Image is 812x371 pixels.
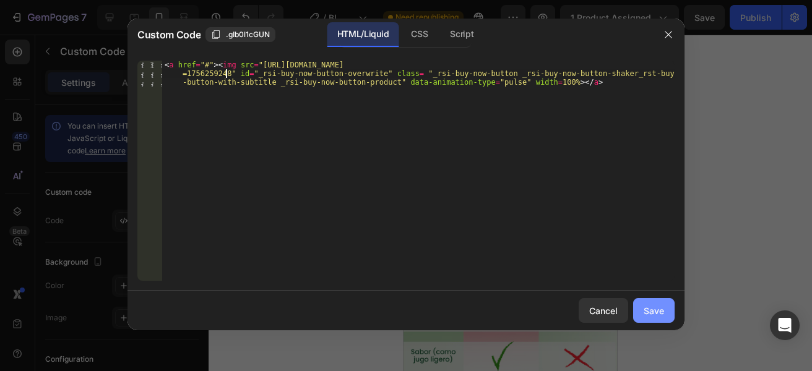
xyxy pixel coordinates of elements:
button: Cancel [579,298,628,323]
span: .gIb0l1cGUN [226,29,270,40]
div: Script [440,22,483,47]
div: Save [644,304,664,317]
div: CSS [401,22,438,47]
div: Cancel [589,304,618,317]
span: Custom Code [137,27,201,42]
button: .gIb0l1cGUN [205,27,275,42]
div: 1 [137,61,162,87]
div: Custom Code [15,142,68,153]
div: Open Intercom Messenger [770,310,800,340]
div: HTML/Liquid [327,22,399,47]
button: Save [633,298,675,323]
